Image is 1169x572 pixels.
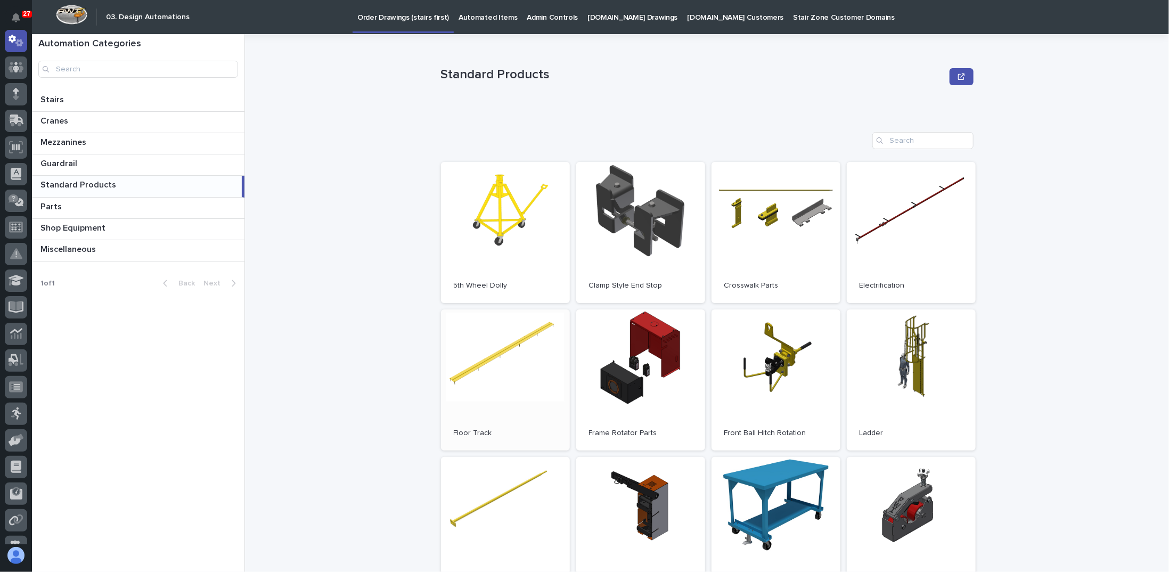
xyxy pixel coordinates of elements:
[32,198,244,219] a: PartsParts
[847,309,976,451] a: Ladder
[32,219,244,240] a: Shop EquipmentShop Equipment
[40,200,64,212] p: Parts
[40,135,88,148] p: Mezzanines
[40,242,98,255] p: Miscellaneous
[860,281,963,290] p: Electrification
[199,279,244,288] button: Next
[40,114,70,126] p: Cranes
[13,13,27,30] div: Notifications27
[172,280,195,287] span: Back
[203,280,227,287] span: Next
[589,429,692,438] p: Frame Rotator Parts
[454,429,557,438] p: Floor Track
[40,221,108,233] p: Shop Equipment
[576,162,705,303] a: Clamp Style End Stop
[40,93,66,105] p: Stairs
[40,157,79,169] p: Guardrail
[860,429,963,438] p: Ladder
[441,67,946,83] p: Standard Products
[724,281,828,290] p: Crosswalk Parts
[712,162,840,303] a: Crosswalk Parts
[32,91,244,112] a: StairsStairs
[32,112,244,133] a: CranesCranes
[38,61,238,78] input: Search
[589,281,692,290] p: Clamp Style End Stop
[847,162,976,303] a: Electrification
[23,10,30,18] p: 27
[724,429,828,438] p: Front Ball Hitch Rotation
[32,271,63,297] p: 1 of 1
[56,5,87,24] img: Workspace Logo
[40,178,118,190] p: Standard Products
[454,281,557,290] p: 5th Wheel Dolly
[576,309,705,451] a: Frame Rotator Parts
[441,162,570,303] a: 5th Wheel Dolly
[32,176,244,197] a: Standard ProductsStandard Products
[38,38,238,50] h1: Automation Categories
[441,309,570,451] a: Floor Track
[5,544,27,567] button: users-avatar
[5,6,27,29] button: Notifications
[154,279,199,288] button: Back
[32,240,244,262] a: MiscellaneousMiscellaneous
[712,309,840,451] a: Front Ball Hitch Rotation
[32,154,244,176] a: GuardrailGuardrail
[32,133,244,154] a: MezzaninesMezzanines
[872,132,974,149] input: Search
[106,13,190,22] h2: 03. Design Automations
